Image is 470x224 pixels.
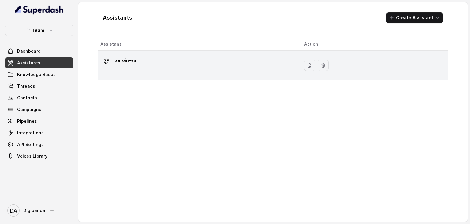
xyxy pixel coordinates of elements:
span: Threads [17,83,35,89]
span: Integrations [17,130,44,136]
button: Create Assistant [386,12,443,23]
th: Action [299,38,448,51]
a: Knowledge Bases [5,69,73,80]
a: API Settings [5,139,73,150]
a: Contacts [5,92,73,103]
span: Assistants [17,60,40,66]
span: Contacts [17,95,37,101]
th: Assistant [98,38,299,51]
span: Campaigns [17,106,41,113]
span: Knowledge Bases [17,71,56,78]
span: Digipanda [23,207,45,214]
span: Pipelines [17,118,37,124]
a: Voices Library [5,151,73,162]
p: zeroin-va [115,56,136,65]
a: Assistants [5,57,73,68]
a: Campaigns [5,104,73,115]
a: Dashboard [5,46,73,57]
a: Pipelines [5,116,73,127]
span: Voices Library [17,153,47,159]
span: API Settings [17,141,44,148]
a: Threads [5,81,73,92]
img: light.svg [15,5,64,15]
text: DA [10,207,17,214]
p: Team I [32,27,47,34]
h1: Assistants [103,13,132,23]
a: Integrations [5,127,73,138]
button: Team I [5,25,73,36]
span: Dashboard [17,48,41,54]
a: Digipanda [5,202,73,219]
